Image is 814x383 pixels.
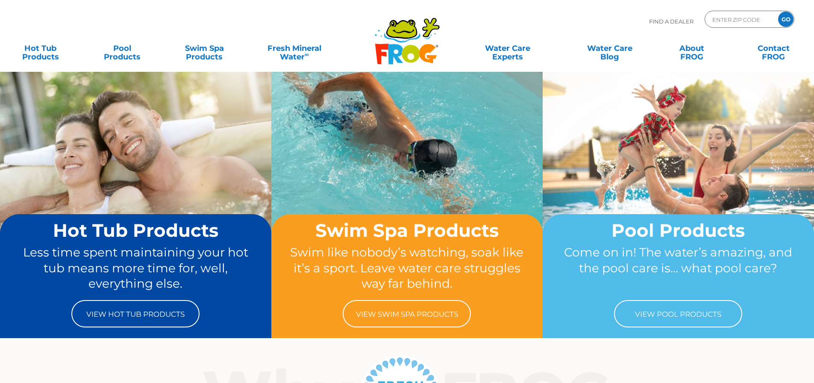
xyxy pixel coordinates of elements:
[9,40,72,57] a: Hot TubProducts
[660,40,723,57] a: AboutFROG
[614,300,742,327] a: View Pool Products
[649,11,694,32] p: Find A Dealer
[254,40,334,57] a: Fresh MineralWater∞
[16,221,255,240] h2: Hot Tub Products
[456,40,559,57] a: Water CareExperts
[173,40,236,57] a: Swim SpaProducts
[16,245,255,292] p: Less time spent maintaining your hot tub means more time for, well, everything else.
[711,13,769,26] input: Zip Code Form
[559,245,798,292] p: Come on in! The water’s amazing, and the pool care is… what pool care?
[91,40,154,57] a: PoolProducts
[288,245,526,292] p: Swim like nobody’s watching, soak like it’s a sport. Leave water care struggles way far behind.
[288,221,526,240] h2: Swim Spa Products
[742,40,805,57] a: ContactFROG
[778,12,793,27] input: GO
[271,71,543,274] img: home-banner-swim-spa-short
[578,40,641,57] a: Water CareBlog
[305,51,309,58] sup: ∞
[543,71,814,274] img: home-banner-pool-short
[559,221,798,240] h2: Pool Products
[71,300,200,327] a: View Hot Tub Products
[343,300,471,327] a: View Swim Spa Products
